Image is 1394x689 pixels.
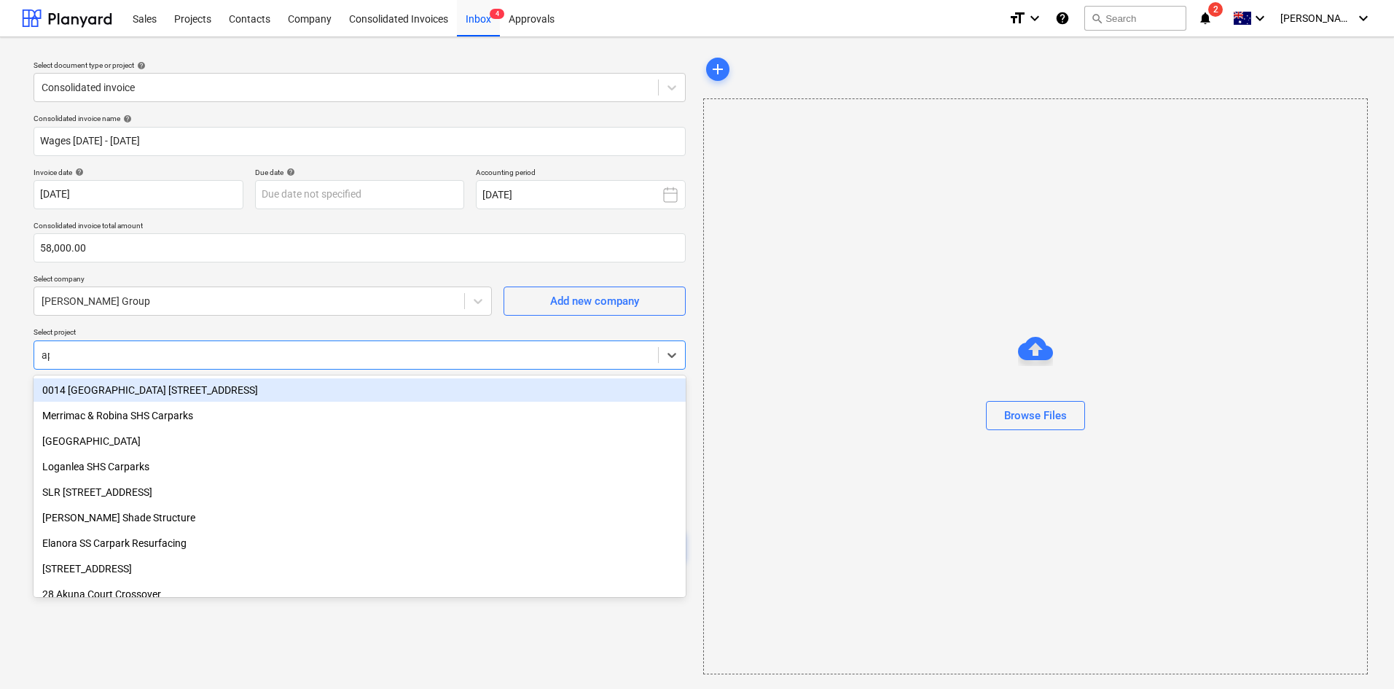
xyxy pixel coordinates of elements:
[34,506,686,529] div: [PERSON_NAME] Shade Structure
[34,180,243,209] input: Invoice date not specified
[1355,9,1372,27] i: keyboard_arrow_down
[34,221,686,233] p: Consolidated invoice total amount
[34,532,686,555] div: Elanora SS Carpark Resurfacing
[34,455,686,478] div: Loganlea SHS Carparks
[34,480,686,504] div: SLR 2 Millaroo Drive
[34,327,686,340] p: Select project
[34,114,686,123] div: Consolidated invoice name
[476,168,686,180] p: Accounting period
[1055,9,1070,27] i: Knowledge base
[34,506,686,529] div: Ashmore SS Shade Structure
[34,127,686,156] input: Consolidated invoice name
[283,168,295,176] span: help
[986,401,1085,430] button: Browse Files
[550,292,639,311] div: Add new company
[1009,9,1026,27] i: format_size
[34,557,686,580] div: [STREET_ADDRESS]
[34,429,686,453] div: Hillview SS Carpark
[34,378,686,402] div: 0014 Charter Hall 131 Main Beach Rd
[1091,12,1103,24] span: search
[1251,9,1269,27] i: keyboard_arrow_down
[1280,12,1353,24] span: [PERSON_NAME] Group
[1321,619,1394,689] iframe: Chat Widget
[490,9,504,19] span: 4
[255,168,465,177] div: Due date
[703,98,1368,674] div: Browse Files
[1208,2,1223,17] span: 2
[1004,406,1067,425] div: Browse Files
[34,404,686,427] div: Merrimac & Robina SHS Carparks
[34,557,686,580] div: 10 Silstone Place
[1198,9,1213,27] i: notifications
[34,583,686,606] div: 28 Akuna Court Crossover
[34,61,686,70] div: Select document type or project
[134,61,146,70] span: help
[1084,6,1186,31] button: Search
[34,168,243,177] div: Invoice date
[34,378,686,402] div: 0014 [GEOGRAPHIC_DATA] [STREET_ADDRESS]
[709,61,727,78] span: add
[34,233,686,262] input: Consolidated invoice total amount
[34,274,492,287] p: Select company
[72,168,84,176] span: help
[504,287,686,316] button: Add new company
[120,114,132,123] span: help
[34,480,686,504] div: SLR [STREET_ADDRESS]
[1026,9,1043,27] i: keyboard_arrow_down
[476,180,686,209] button: [DATE]
[34,429,686,453] div: [GEOGRAPHIC_DATA]
[255,180,465,209] input: Due date not specified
